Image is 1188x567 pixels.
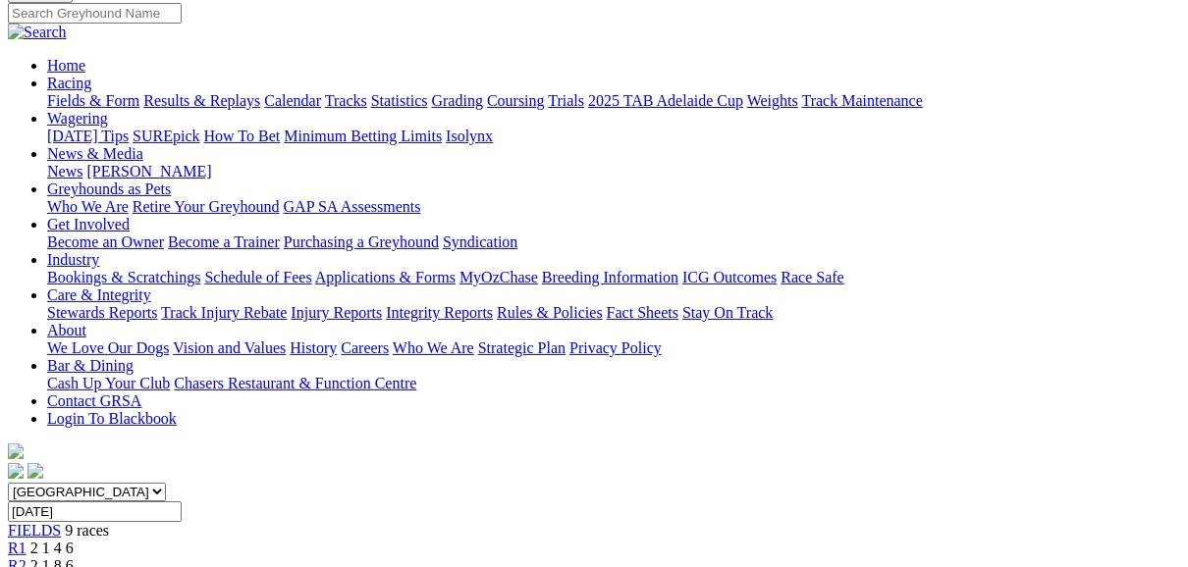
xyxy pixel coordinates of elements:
a: FIELDS [8,522,61,539]
div: Get Involved [47,233,1180,251]
a: Integrity Reports [386,304,493,321]
a: MyOzChase [459,269,538,285]
a: Minimum Betting Limits [284,128,442,144]
a: Chasers Restaurant & Function Centre [174,375,416,391]
a: [PERSON_NAME] [86,163,211,180]
a: Tracks [325,92,367,109]
a: SUREpick [133,128,199,144]
a: Track Injury Rebate [161,304,287,321]
img: twitter.svg [27,463,43,479]
a: Trials [548,92,584,109]
a: Rules & Policies [497,304,603,321]
input: Search [8,3,182,24]
a: News & Media [47,145,143,162]
a: Get Involved [47,216,130,232]
img: Search [8,24,67,41]
a: Race Safe [781,269,843,285]
a: How To Bet [204,128,281,144]
a: Racing [47,75,91,91]
a: [DATE] Tips [47,128,129,144]
a: Calendar [264,92,321,109]
a: Results & Replays [143,92,260,109]
a: Vision and Values [173,339,286,356]
a: Greyhounds as Pets [47,180,171,197]
a: R1 [8,540,27,556]
a: Statistics [371,92,428,109]
a: Wagering [47,110,108,127]
a: Stewards Reports [47,304,157,321]
a: Cash Up Your Club [47,375,170,391]
a: Fact Sheets [607,304,678,321]
a: We Love Our Dogs [47,339,169,356]
div: Racing [47,92,1180,110]
a: Isolynx [446,128,493,144]
a: Bookings & Scratchings [47,269,200,285]
a: Home [47,57,85,74]
div: Greyhounds as Pets [47,198,1180,216]
div: Wagering [47,128,1180,145]
div: Bar & Dining [47,375,1180,392]
div: About [47,339,1180,357]
a: Schedule of Fees [204,269,311,285]
a: News [47,163,82,180]
div: Industry [47,269,1180,286]
a: History [290,339,337,356]
a: Stay On Track [682,304,773,321]
img: facebook.svg [8,463,24,479]
a: Contact GRSA [47,392,141,409]
a: Care & Integrity [47,286,151,303]
a: Who We Are [47,198,129,215]
a: Strategic Plan [478,339,566,356]
a: 2025 TAB Adelaide Cup [588,92,743,109]
a: Who We Are [393,339,474,356]
a: Breeding Information [542,269,678,285]
img: logo-grsa-white.png [8,443,24,459]
a: Applications & Forms [315,269,456,285]
span: 9 races [65,522,109,539]
a: ICG Outcomes [682,269,777,285]
a: Purchasing a Greyhound [284,233,439,250]
a: About [47,322,86,338]
a: Grading [432,92,483,109]
a: Coursing [487,92,545,109]
a: Privacy Policy [569,339,662,356]
a: Track Maintenance [802,92,923,109]
a: Bar & Dining [47,357,134,374]
a: Injury Reports [291,304,382,321]
a: Retire Your Greyhound [133,198,280,215]
a: Weights [747,92,798,109]
div: News & Media [47,163,1180,180]
div: Care & Integrity [47,304,1180,322]
a: Become a Trainer [168,233,280,250]
span: 2 1 4 6 [30,540,74,556]
a: Industry [47,251,99,268]
a: Syndication [443,233,517,250]
a: Fields & Form [47,92,139,109]
a: GAP SA Assessments [284,198,421,215]
a: Careers [341,339,389,356]
a: Login To Blackbook [47,410,177,427]
input: Select date [8,501,182,522]
a: Become an Owner [47,233,164,250]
